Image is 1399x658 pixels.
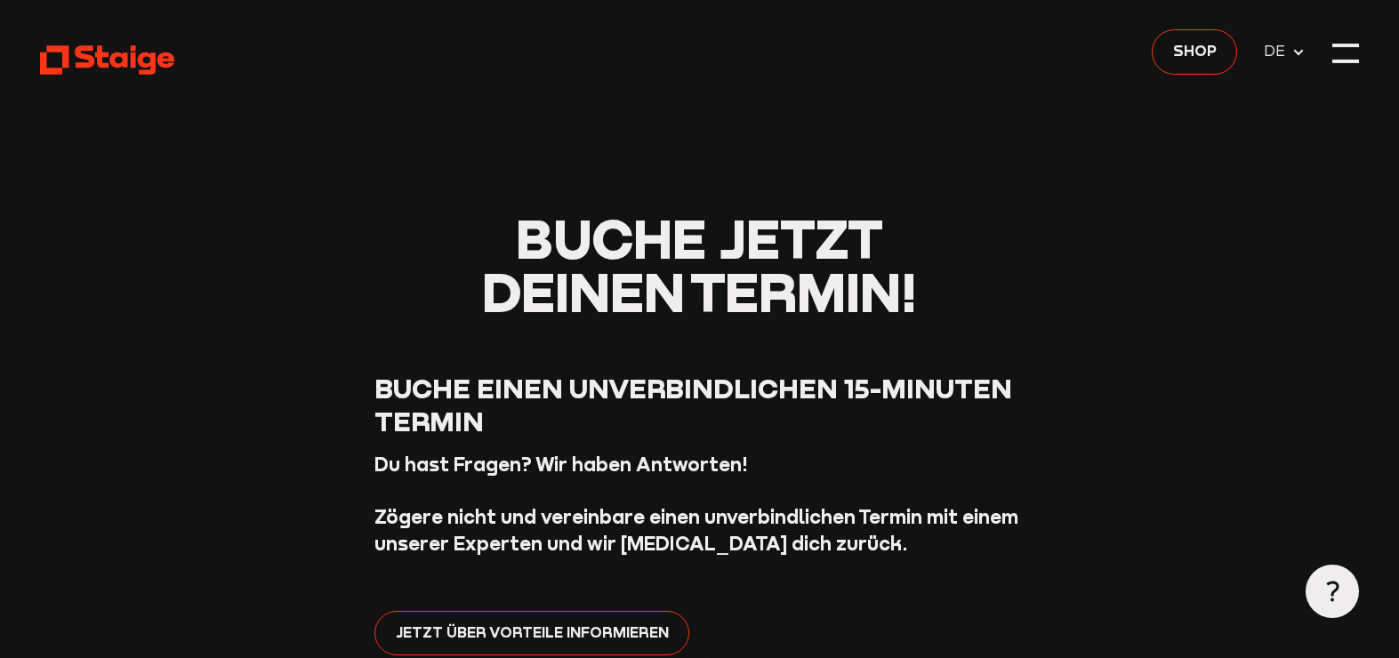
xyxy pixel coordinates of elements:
span: Jetzt über Vorteile informieren [396,621,669,644]
strong: Zögere nicht und vereinbare einen unverbindlichen Termin mit einem unserer Experten und wir [MEDI... [374,505,1018,555]
span: Buche jetzt deinen Termin! [482,205,917,325]
span: DE [1264,40,1291,63]
a: Jetzt über Vorteile informieren [374,611,689,656]
a: Shop [1152,29,1237,75]
strong: Du hast Fragen? Wir haben Antworten! [374,453,748,476]
span: Shop [1173,39,1217,62]
span: Buche einen unverbindlichen 15-Minuten Termin [374,372,1012,437]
